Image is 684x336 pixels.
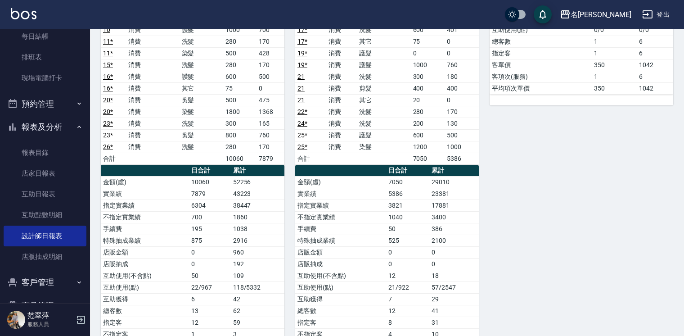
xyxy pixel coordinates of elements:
td: 指定實業績 [101,200,189,211]
td: 1000 [223,24,256,36]
td: 600 [411,24,445,36]
td: 消費 [126,94,179,106]
td: 280 [411,106,445,118]
td: 0 [189,246,231,258]
button: 客戶管理 [4,271,86,294]
td: 6 [637,71,673,82]
td: 合計 [295,153,326,164]
td: 1800 [223,106,256,118]
td: 1 [592,47,637,59]
td: 染髮 [357,141,410,153]
a: 互助點數明細 [4,204,86,225]
a: 報表目錄 [4,142,86,163]
td: 350 [592,59,637,71]
td: 其它 [180,82,224,94]
th: 累計 [231,165,284,177]
td: 店販抽成 [101,258,189,270]
td: 170 [445,106,479,118]
td: 互助使用(不含點) [295,270,386,282]
td: 互助使用(點) [490,24,592,36]
td: 170 [256,141,284,153]
td: 57/2547 [429,282,479,293]
td: 525 [386,235,429,246]
td: 其它 [357,94,410,106]
td: 428 [256,47,284,59]
td: 消費 [326,36,357,47]
td: 350 [592,82,637,94]
td: 7 [386,293,429,305]
td: 875 [189,235,231,246]
td: 31 [429,317,479,328]
td: 0 [445,47,479,59]
td: 護髮 [357,59,410,71]
td: 消費 [126,24,179,36]
td: 280 [223,36,256,47]
td: 洗髮 [180,59,224,71]
td: 500 [256,71,284,82]
td: 互助獲得 [295,293,386,305]
td: 金額(虛) [101,176,189,188]
td: 200 [411,118,445,129]
td: 1 [592,36,637,47]
td: 700 [256,24,284,36]
td: 18 [429,270,479,282]
td: 洗髮 [180,36,224,47]
td: 21/922 [386,282,429,293]
h5: 范翠萍 [27,311,73,320]
td: 0 [386,258,429,270]
button: 報表及分析 [4,115,86,139]
a: 店家日報表 [4,163,86,184]
td: 6 [637,36,673,47]
td: 7879 [256,153,284,164]
td: 400 [445,82,479,94]
td: 600 [223,71,256,82]
td: 0 [411,47,445,59]
th: 累計 [429,165,479,177]
td: 500 [445,129,479,141]
td: 17881 [429,200,479,211]
td: 0/0 [592,24,637,36]
td: 指定客 [101,317,189,328]
td: 0 [429,258,479,270]
td: 消費 [326,24,357,36]
td: 29 [429,293,479,305]
td: 75 [223,82,256,94]
td: 消費 [126,129,179,141]
td: 護髮 [180,71,224,82]
td: 192 [231,258,284,270]
td: 1000 [445,141,479,153]
td: 6 [189,293,231,305]
td: 400 [411,82,445,94]
td: 38447 [231,200,284,211]
td: 消費 [326,129,357,141]
td: 0/0 [637,24,673,36]
td: 總客數 [101,305,189,317]
td: 指定客 [295,317,386,328]
td: 金額(虛) [295,176,386,188]
td: 300 [223,118,256,129]
td: 0 [386,246,429,258]
td: 960 [231,246,284,258]
td: 50 [189,270,231,282]
td: 12 [386,305,429,317]
td: 7050 [386,176,429,188]
a: 互助日報表 [4,184,86,204]
td: 52256 [231,176,284,188]
td: 20 [411,94,445,106]
td: 8 [386,317,429,328]
td: 剪髮 [357,82,410,94]
img: Person [7,311,25,329]
td: 1368 [256,106,284,118]
td: 300 [411,71,445,82]
td: 500 [223,94,256,106]
td: 1042 [637,59,673,71]
td: 41 [429,305,479,317]
td: 消費 [126,82,179,94]
p: 服務人員 [27,320,73,328]
td: 手續費 [295,223,386,235]
td: 700 [189,211,231,223]
td: 總客數 [490,36,592,47]
td: 染髮 [180,106,224,118]
td: 170 [256,59,284,71]
td: 800 [223,129,256,141]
